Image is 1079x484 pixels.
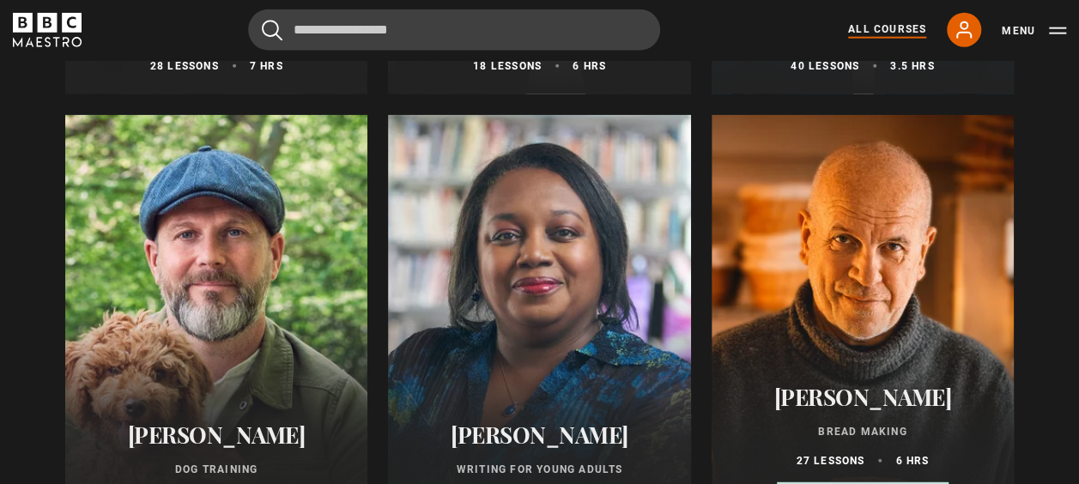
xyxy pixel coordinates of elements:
[248,9,660,51] input: Search
[791,58,859,74] p: 40 lessons
[732,424,993,439] p: Bread Making
[895,453,929,469] p: 6 hrs
[409,462,670,477] p: Writing for Young Adults
[573,58,606,74] p: 6 hrs
[848,21,926,39] a: All Courses
[732,384,993,410] h2: [PERSON_NAME]
[86,421,347,448] h2: [PERSON_NAME]
[13,13,82,47] svg: BBC Maestro
[473,58,542,74] p: 18 lessons
[262,20,282,41] button: Submit the search query
[250,58,283,74] p: 7 hrs
[1002,22,1066,39] button: Toggle navigation
[409,421,670,448] h2: [PERSON_NAME]
[890,58,934,74] p: 3.5 hrs
[86,462,347,477] p: Dog Training
[796,453,864,469] p: 27 lessons
[150,58,219,74] p: 28 lessons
